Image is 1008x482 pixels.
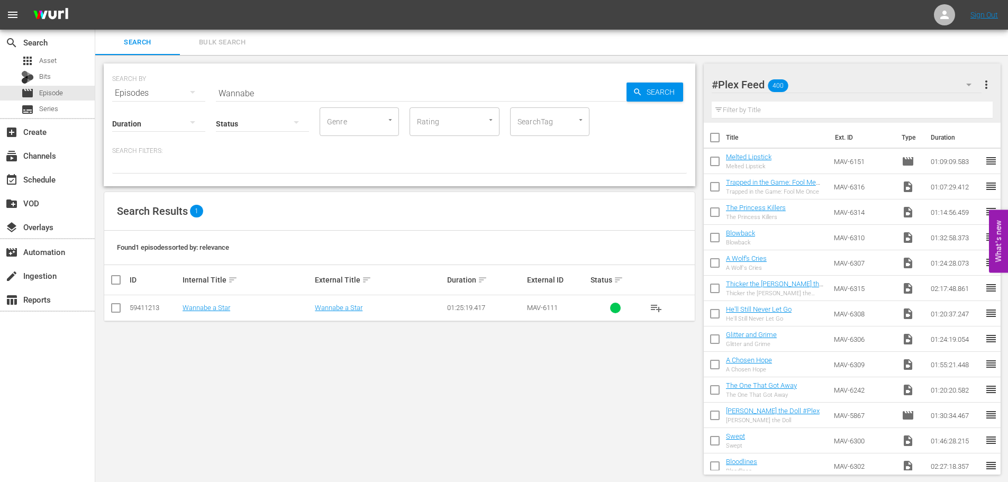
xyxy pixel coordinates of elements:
div: Bloodlines [726,468,757,475]
button: Open Feedback Widget [989,210,1008,272]
div: Trapped in the Game: Fool Me Once [726,188,826,195]
img: ans4CAIJ8jUAAAAAAAAAAAAAAAAAAAAAAAAgQb4GAAAAAAAAAAAAAAAAAAAAAAAAJMjXAAAAAAAAAAAAAAAAAAAAAAAAgAT5G... [25,3,76,28]
span: Series [39,104,58,114]
span: Video [902,358,914,371]
td: 01:32:58.373 [927,225,985,250]
a: Wannabe a Star [183,304,230,312]
div: ID [130,276,179,284]
span: Episode [39,88,63,98]
span: reorder [985,358,997,370]
span: reorder [985,383,997,396]
td: 01:24:28.073 [927,250,985,276]
td: MAV-6315 [830,276,897,301]
span: Video [902,180,914,193]
span: Create [5,126,18,139]
span: sort [614,275,623,285]
th: Ext. ID [829,123,896,152]
td: MAV-6302 [830,453,897,479]
a: Melted Lipstick [726,153,771,161]
a: The Princess Killers [726,204,786,212]
span: Bulk Search [186,37,258,49]
div: Status [591,274,640,286]
div: External Title [315,274,444,286]
span: Series [21,103,34,116]
td: 01:20:37.247 [927,301,985,326]
span: Episode [902,409,914,422]
span: Video [902,257,914,269]
span: reorder [985,154,997,167]
td: 01:09:09.583 [927,149,985,174]
span: Found 1 episodes sorted by: relevance [117,243,229,251]
span: Bits [39,71,51,82]
span: Search [102,37,174,49]
div: Thicker the [PERSON_NAME] the Sweeter the Juice 2 [726,290,826,297]
span: reorder [985,256,997,269]
span: reorder [985,307,997,320]
div: #Plex Feed [712,70,982,99]
th: Title [726,123,829,152]
a: He'll Still Never Let Go [726,305,792,313]
td: MAV-6314 [830,199,897,225]
a: [PERSON_NAME] the Doll #Plex [726,407,820,415]
td: 01:30:34.467 [927,403,985,428]
span: Search [5,37,18,49]
span: Video [902,434,914,447]
a: A Wolf's Cries [726,254,767,262]
td: MAV-6151 [830,149,897,174]
span: 1 [190,205,203,217]
span: Video [902,333,914,345]
span: Automation [5,246,18,259]
div: Blowback [726,239,755,246]
span: Search [642,83,683,102]
button: Open [486,115,496,125]
a: Sign Out [970,11,998,19]
span: VOD [5,197,18,210]
span: Video [902,307,914,320]
span: Asset [21,54,34,67]
span: Video [902,384,914,396]
span: reorder [985,180,997,193]
a: A Chosen Hope [726,356,772,364]
td: 01:55:21.448 [927,352,985,377]
td: 01:14:56.459 [927,199,985,225]
a: Swept [726,432,745,440]
span: menu [6,8,19,21]
span: Asset [39,56,57,66]
span: reorder [985,205,997,218]
span: reorder [985,408,997,421]
div: A Chosen Hope [726,366,772,373]
span: reorder [985,281,997,294]
a: Wannabe a Star [315,304,362,312]
span: MAV-6111 [527,304,558,312]
span: Video [902,282,914,295]
span: Channels [5,150,18,162]
span: Video [902,460,914,472]
div: A Wolf's Cries [726,265,767,271]
td: MAV-6316 [830,174,897,199]
span: Episode [902,155,914,168]
div: The Princess Killers [726,214,786,221]
td: MAV-6242 [830,377,897,403]
span: sort [478,275,487,285]
div: Bits [21,71,34,84]
a: Thicker the [PERSON_NAME] the Sweeter the Juice 2 [726,280,823,296]
span: reorder [985,434,997,447]
th: Duration [924,123,988,152]
span: reorder [985,231,997,243]
div: [PERSON_NAME] the Doll [726,417,820,424]
span: sort [228,275,238,285]
a: Bloodlines [726,458,757,466]
p: Search Filters: [112,147,687,156]
th: Type [895,123,924,152]
a: Trapped in the Game: Fool Me Once [726,178,820,194]
span: sort [362,275,371,285]
span: reorder [985,459,997,472]
button: playlist_add [643,295,669,321]
td: 01:07:29.412 [927,174,985,199]
div: Glitter and Grime [726,341,777,348]
button: more_vert [980,72,993,97]
a: Blowback [726,229,755,237]
span: Video [902,231,914,244]
td: 01:20:20.582 [927,377,985,403]
div: The One That Got Away [726,392,797,398]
